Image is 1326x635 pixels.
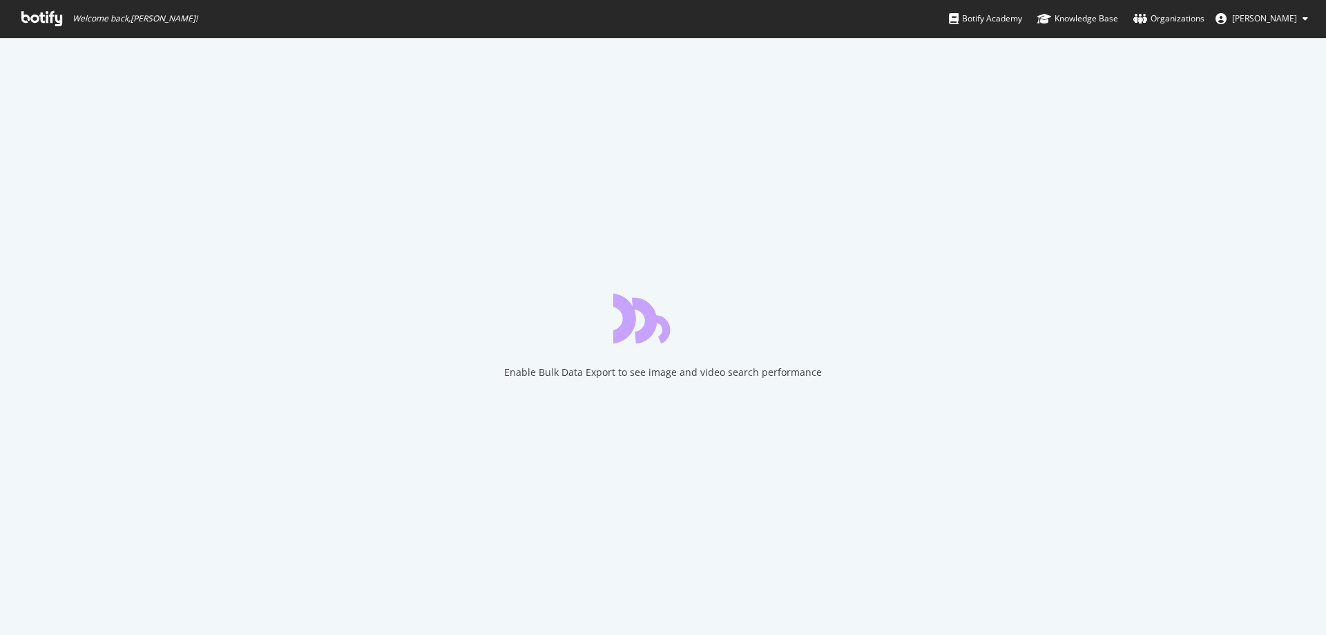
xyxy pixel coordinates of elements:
[1133,12,1204,26] div: Organizations
[1232,12,1297,24] span: Jasmin Bodman
[1037,12,1118,26] div: Knowledge Base
[949,12,1022,26] div: Botify Academy
[504,366,822,379] div: Enable Bulk Data Export to see image and video search performance
[73,13,198,24] span: Welcome back, [PERSON_NAME] !
[613,294,713,343] div: animation
[1204,8,1319,30] button: [PERSON_NAME]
